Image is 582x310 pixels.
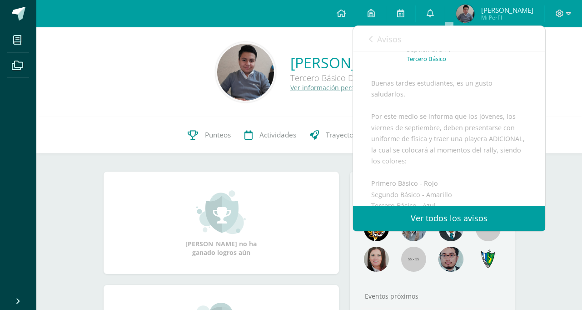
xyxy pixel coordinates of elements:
[290,83,373,92] a: Ver información personal...
[377,34,402,45] span: Avisos
[326,130,362,140] span: Trayectoria
[181,117,238,153] a: Punteos
[303,117,369,153] a: Trayectoria
[238,117,303,153] a: Actividades
[361,292,503,300] div: Eventos próximos
[481,14,533,21] span: Mi Perfil
[290,72,403,83] div: Tercero Básico D
[456,5,474,23] img: 2b9be38cc2a7780abc77197381367f85.png
[401,247,426,272] img: 55x55
[353,206,545,231] a: Ver todos los avisos
[476,247,501,272] img: 7cab5f6743d087d6deff47ee2e57ce0d.png
[205,130,231,140] span: Punteos
[259,130,296,140] span: Actividades
[364,247,389,272] img: 67c3d6f6ad1c930a517675cdc903f95f.png
[196,189,246,235] img: achievement_small.png
[290,53,403,72] a: [PERSON_NAME]
[407,55,446,63] p: Tercero Básico
[176,189,267,257] div: [PERSON_NAME] no ha ganado logros aún
[217,44,274,101] img: bd2c7389ad9883a3d37c4489309d550a.png
[481,5,533,15] span: [PERSON_NAME]
[438,247,463,272] img: d0e54f245e8330cebada5b5b95708334.png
